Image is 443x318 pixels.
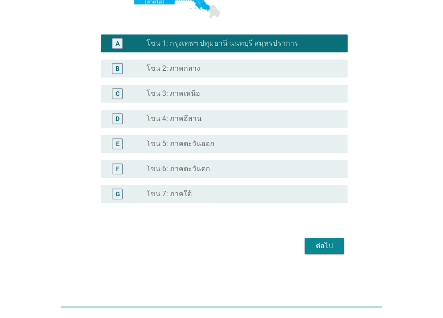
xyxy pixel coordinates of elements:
div: ต่อไป [312,241,337,251]
label: โซน 6: ภาคตะวันตก [146,164,210,173]
div: C [116,89,120,99]
label: โซน 7: ภาคใต้ [146,189,192,198]
label: โซน 3: ภาคเหนือ [146,89,200,98]
div: F [116,164,119,174]
label: โซน 1: กรุงเทพฯ ปทุมธานี นนทบุรี สมุทรปราการ [146,39,298,48]
label: โซน 5: ภาคตะวันออก [146,139,215,148]
button: ต่อไป [305,238,344,254]
div: B [116,64,120,73]
div: E [116,139,119,149]
div: D [116,114,120,124]
div: G [115,189,120,199]
div: A [116,39,120,48]
label: โซน 2: ภาคกลาง [146,64,200,73]
label: โซน 4: ภาคอีสาน [146,114,202,123]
